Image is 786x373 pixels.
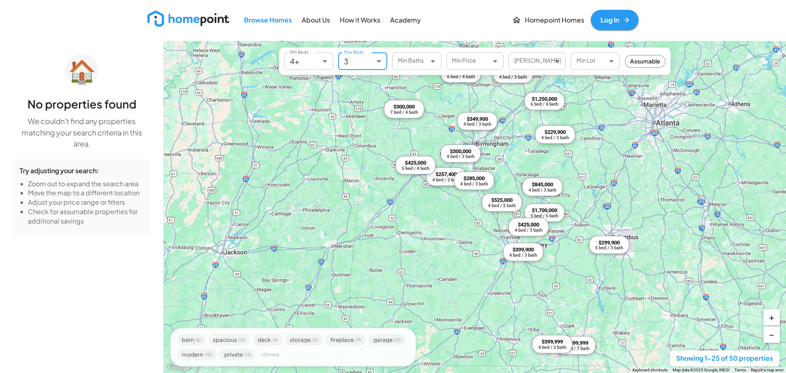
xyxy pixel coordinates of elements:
[531,95,558,102] div: $1,250,000
[387,11,424,29] a: Academy
[390,103,418,110] div: $300,000
[312,338,318,342] span: ( 11 )
[166,362,193,373] a: Open this area in Google Maps (opens a new window)
[509,10,587,30] a: Homepoint Homes
[460,181,488,186] div: 4 bed / 3 bath
[460,175,488,182] div: $285,000
[763,326,780,343] button: −
[285,334,323,346] div: storage(11)
[673,368,730,372] span: Map data ©2025 Google, INEGI
[402,160,429,166] div: $425,000
[432,177,460,182] div: 4 bed / 2 bath
[447,148,474,154] div: $300,000
[541,135,569,140] div: 4 bed / 3 bath
[529,188,556,192] div: 4 bed / 3 bath
[239,338,245,342] span: ( 21 )
[213,337,237,343] span: spacious
[676,354,773,363] p: Showing 1-25 of 50 properties
[253,334,282,346] div: deck(9)
[182,352,203,357] span: modern
[28,179,144,189] li: Zoom out to expand the search area
[373,337,393,343] span: garage
[390,110,418,114] div: 7 bed / 4 bath
[177,349,217,360] div: modern(10)
[541,129,569,136] div: $229,900
[751,368,784,372] a: Report a map error
[290,49,308,55] label: Min Beds
[394,338,401,342] span: ( 12 )
[147,11,229,27] img: new_logo_light.png
[244,353,251,357] span: ( 12 )
[538,338,566,345] div: $399,999
[402,166,429,170] div: 5 bed / 4 bath
[499,75,527,79] div: 4 bed / 3 bath
[595,239,623,246] div: $299,900
[432,171,460,178] div: $257,400
[355,338,361,342] span: ( 11 )
[595,246,623,250] div: 5 bed / 3 bath
[177,334,205,346] div: barn(6)
[562,346,589,350] div: 8 bed / 7 bath
[68,57,96,84] h3: 🏠
[463,115,491,122] div: $349,900
[20,165,144,176] h6: Try adjusting your search:
[28,188,144,198] li: Move the map to a different location
[538,345,566,349] div: 4 bed / 2 bath
[488,203,516,208] div: 4 bed / 2 bath
[529,181,556,188] div: $845,000
[273,338,278,342] span: ( 9 )
[447,75,475,79] div: 6 bed / 4 bath
[28,207,144,226] li: Check for assumable properties for additional savings
[562,340,589,346] div: $2,399,999
[488,197,516,203] div: $525,000
[591,10,639,30] a: Log In
[196,338,201,342] span: ( 6 )
[447,154,474,159] div: 4 bed / 3 bath
[626,57,665,66] span: Assumable
[763,309,780,326] button: +
[28,198,144,207] li: Adjust your price range or filters
[531,102,558,106] div: 6 bed / 4 bath
[244,16,292,25] p: Browse Homes
[509,253,537,257] div: 4 bed / 3 bath
[515,228,542,233] div: 4 bed / 3 bath
[330,337,354,343] span: fireplace
[182,337,194,343] span: barn
[205,353,212,357] span: ( 10 )
[302,16,330,25] p: About Us
[340,16,380,25] p: How it Works
[220,349,255,360] div: private(12)
[531,213,558,218] div: 5 bed / 5 bath
[241,11,295,29] a: Browse Homes
[344,49,364,55] label: Max Beds
[13,97,150,112] h5: No properties found
[284,52,333,70] div: 4+
[326,334,366,346] div: fireplace(11)
[509,246,537,253] div: $399,900
[290,337,311,343] span: storage
[298,11,333,29] a: About Us
[632,367,668,373] button: Keyboard shortcuts
[515,222,542,228] div: $425,000
[260,352,279,357] span: + 12 more
[525,16,584,25] p: Homepoint Homes
[390,16,421,25] p: Academy
[338,52,387,70] div: 3
[224,352,243,357] span: private
[734,368,746,372] a: Terms (opens in new tab)
[166,362,193,373] img: Google
[625,55,666,68] div: Assumable
[369,334,405,346] div: garage(12)
[337,11,384,29] a: How it Works
[208,334,250,346] div: spacious(21)
[463,122,491,127] div: 4 bed / 3 bath
[531,207,558,214] div: $1,700,000
[257,337,271,343] span: deck
[13,115,150,149] p: We couldn't find any properties matching your search criteria in this area.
